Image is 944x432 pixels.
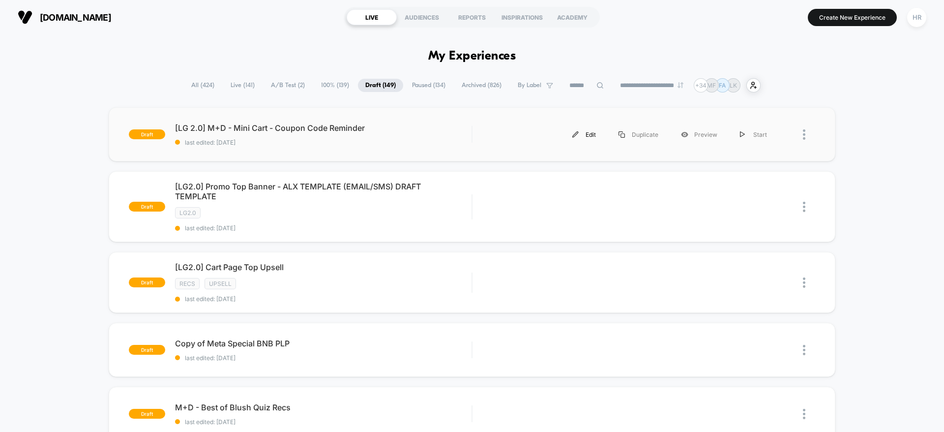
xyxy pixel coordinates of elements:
[803,278,805,288] img: close
[803,129,805,140] img: close
[264,79,312,92] span: A/B Test ( 2 )
[561,123,607,146] div: Edit
[129,345,165,355] span: draft
[175,207,201,218] span: LG2.0
[175,278,200,289] span: recs
[619,131,625,138] img: menu
[907,8,926,27] div: HR
[803,202,805,212] img: close
[904,7,929,28] button: HR
[175,182,472,201] span: [LG2.0] Promo Top Banner - ALX TEMPLATE (EMAIL/SMS) DRAFT TEMPLATE
[358,79,403,92] span: Draft ( 149 )
[803,409,805,419] img: close
[175,339,472,348] span: Copy of Meta Special BNB PLP
[518,82,541,89] span: By Label
[175,262,472,272] span: [LG2.0] Cart Page Top Upsell
[670,123,729,146] div: Preview
[405,79,453,92] span: Paused ( 134 )
[397,9,447,25] div: AUDIENCES
[175,295,472,303] span: last edited: [DATE]
[719,82,726,89] p: FA
[678,82,683,88] img: end
[129,278,165,287] span: draft
[129,202,165,212] span: draft
[18,10,32,25] img: Visually logo
[707,82,716,89] p: MF
[497,9,547,25] div: INSPIRATIONS
[40,12,111,23] span: [DOMAIN_NAME]
[314,79,356,92] span: 100% ( 139 )
[547,9,597,25] div: ACADEMY
[129,409,165,419] span: draft
[175,418,472,426] span: last edited: [DATE]
[803,345,805,355] img: close
[175,139,472,146] span: last edited: [DATE]
[428,49,516,63] h1: My Experiences
[347,9,397,25] div: LIVE
[729,123,778,146] div: Start
[740,131,745,138] img: menu
[454,79,509,92] span: Archived ( 826 )
[129,129,165,139] span: draft
[694,78,708,93] div: + 34
[205,278,236,289] span: Upsell
[447,9,497,25] div: REPORTS
[175,402,472,412] span: M+D - Best of Blush Quiz Recs
[175,224,472,232] span: last edited: [DATE]
[808,9,897,26] button: Create New Experience
[184,79,222,92] span: All ( 424 )
[223,79,262,92] span: Live ( 141 )
[15,9,114,25] button: [DOMAIN_NAME]
[572,131,579,138] img: menu
[175,123,472,133] span: [LG 2.0] M+D - Mini Cart - Coupon Code Reminder
[730,82,737,89] p: LK
[175,354,472,362] span: last edited: [DATE]
[607,123,670,146] div: Duplicate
